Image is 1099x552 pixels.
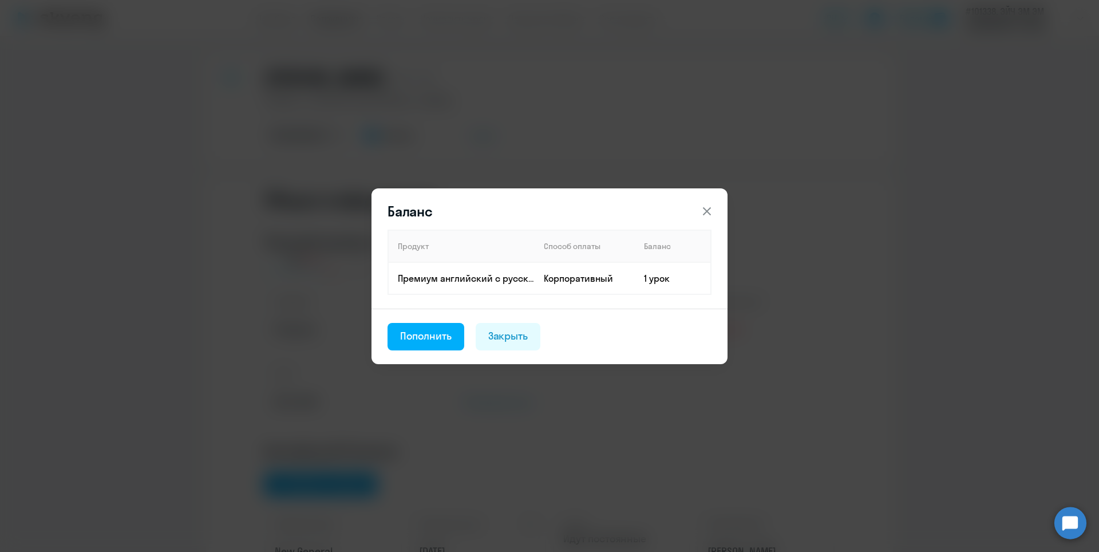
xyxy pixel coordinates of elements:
[476,323,541,350] button: Закрыть
[388,323,464,350] button: Пополнить
[635,230,711,262] th: Баланс
[535,230,635,262] th: Способ оплаты
[488,329,528,344] div: Закрыть
[398,272,534,285] p: Премиум английский с русскоговорящим преподавателем
[388,230,535,262] th: Продукт
[400,329,452,344] div: Пополнить
[635,262,711,294] td: 1 урок
[371,202,728,220] header: Баланс
[535,262,635,294] td: Корпоративный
